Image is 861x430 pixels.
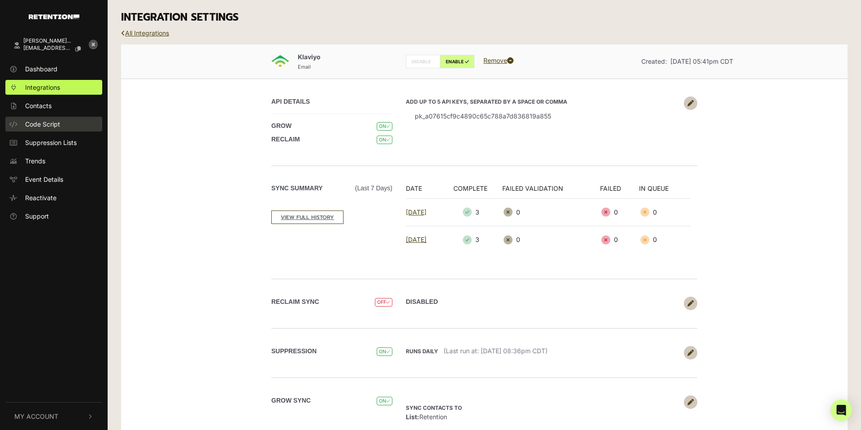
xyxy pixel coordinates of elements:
button: My Account [5,403,102,430]
a: Contacts [5,98,102,113]
span: Dashboard [25,64,57,74]
td: 0 [639,226,691,254]
label: Sync Summary [271,184,392,193]
a: VIEW FULL HISTORY [271,211,344,224]
span: Integrations [25,83,60,92]
span: Suppression Lists [25,138,77,147]
th: FAILED [600,184,639,199]
span: Trends [25,156,45,166]
strong: Disabled [406,298,438,305]
span: Reactivate [25,193,57,202]
strong: List: [406,413,419,421]
span: ON [377,122,392,131]
a: Reactivate [5,190,102,205]
td: 0 [502,226,600,254]
span: ON [377,136,392,144]
a: Remove [483,57,513,64]
h3: INTEGRATION SETTINGS [121,11,848,24]
td: 0 [639,198,691,226]
label: RECLAIM [271,135,300,144]
td: 0 [502,198,600,226]
span: [EMAIL_ADDRESS][PERSON_NAME][DOMAIN_NAME] [23,45,72,51]
span: My Account [14,412,58,421]
label: Reclaim Sync [271,297,319,307]
img: Retention.com [29,14,79,19]
a: Code Script [5,117,102,132]
img: Klaviyo [271,52,289,70]
span: OFF [375,298,392,307]
a: All Integrations [121,29,169,37]
th: DATE [406,184,444,199]
span: Klaviyo [298,53,321,61]
th: COMPLETE [444,184,502,199]
td: 3 [444,198,502,226]
th: FAILED VALIDATION [502,184,600,199]
a: [PERSON_NAME]... [EMAIL_ADDRESS][PERSON_NAME][DOMAIN_NAME] [5,34,84,58]
label: Grow Sync [271,396,311,405]
a: Integrations [5,80,102,95]
label: SUPPRESSION [271,347,317,356]
strong: Sync contacts to [406,404,462,411]
a: Suppression Lists [5,135,102,150]
td: 0 [600,198,639,226]
span: Event Details [25,175,63,184]
a: [DATE] [406,236,426,243]
span: Code Script [25,119,60,129]
span: Retention [406,404,465,421]
span: ON [377,397,392,405]
li: pk_a07615cf9c4890c65c788a7d836819a855 [406,106,679,126]
span: (Last run at: [DATE] 08:36pm CDT) [444,347,548,355]
span: Support [25,211,49,221]
span: Contacts [25,101,52,110]
strong: Runs daily [406,348,438,355]
a: Event Details [5,172,102,187]
label: ENABLE [440,55,474,68]
div: Open Intercom Messenger [831,399,852,421]
span: [DATE] 05:41pm CDT [670,57,733,65]
label: GROW [271,121,291,131]
th: IN QUEUE [639,184,691,199]
a: Support [5,209,102,224]
span: ON [377,347,392,356]
td: 3 [444,226,502,254]
a: Dashboard [5,61,102,76]
a: [DATE] [406,208,426,216]
span: Created: [641,57,667,65]
td: 0 [600,226,639,254]
a: Trends [5,154,102,168]
label: API DETAILS [271,97,310,106]
label: DISABLE [406,55,440,68]
small: Email [298,64,311,70]
strong: Add up to 5 API keys, separated by a space or comma [406,98,567,105]
span: (Last 7 days) [355,184,392,193]
div: [PERSON_NAME]... [23,38,88,44]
